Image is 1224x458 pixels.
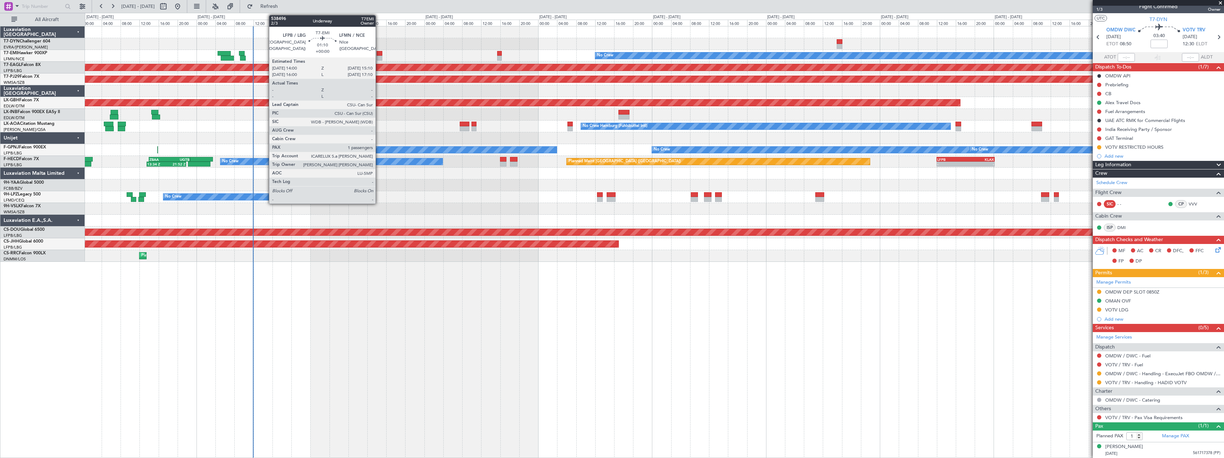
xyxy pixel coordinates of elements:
span: ELDT [1196,41,1207,48]
span: Cabin Crew [1095,212,1122,220]
a: LFPB/LBG [4,151,22,156]
div: 08:00 [121,20,139,26]
div: Add new [1105,153,1220,159]
a: [PERSON_NAME]/QSA [4,127,46,132]
div: 00:00 [310,20,329,26]
a: LX-INBFalcon 900EX EASy II [4,110,60,114]
div: No Crew [597,50,613,61]
a: T7-PJ29Falcon 7X [4,75,39,79]
span: Flight Crew [1095,189,1122,197]
div: 20:00 [1089,20,1108,26]
span: Dispatch [1095,343,1115,351]
a: EVRA/[PERSON_NAME] [4,45,48,50]
span: 03:40 [1153,32,1165,40]
div: 00:00 [83,20,102,26]
button: All Aircraft [8,14,77,25]
a: CS-JHHGlobal 6000 [4,239,43,244]
span: LX-INB [4,110,17,114]
a: LFMD/CEQ [4,198,24,203]
div: OMAN OVF [1105,298,1131,304]
div: 16:00 [956,20,975,26]
span: CS-RRC [4,251,19,255]
div: LFPB [937,157,966,162]
span: CS-DOU [4,228,20,232]
span: OMDW DWC [1106,27,1136,34]
a: Manage PAX [1162,433,1189,440]
span: 9H-YAA [4,180,20,185]
span: [DATE] [1105,451,1117,456]
div: 13:34 Z [147,162,166,166]
a: DNMM/LOS [4,256,26,262]
span: ATOT [1104,54,1116,61]
div: 04:00 [1013,20,1032,26]
span: FFC [1195,248,1204,255]
span: MF [1118,248,1125,255]
a: LX-AOACitation Mustang [4,122,55,126]
span: VOTV TRV [1183,27,1205,34]
div: [DATE] - [DATE] [767,14,795,20]
span: ALDT [1201,54,1213,61]
span: 12:30 [1183,41,1194,48]
div: 16:00 [728,20,747,26]
a: LFPB/LBG [4,233,22,238]
span: 9H-LPZ [4,192,18,197]
div: 08:00 [804,20,823,26]
div: Prebriefing [1105,82,1128,88]
div: 08:00 [576,20,595,26]
div: 04:00 [443,20,462,26]
div: 12:00 [481,20,500,26]
a: T7-EAGLFalcon 8X [4,63,41,67]
div: Flight Confirmed [1139,3,1178,10]
div: No Crew [274,144,291,155]
div: 20:00 [747,20,766,26]
span: (0/5) [1198,324,1209,331]
span: CS-JHH [4,239,19,244]
span: 1/3 [1096,6,1113,12]
div: OMDW DEP SLOT 0850Z [1105,289,1159,295]
span: T7-EMI [4,51,17,55]
a: CS-RRCFalcon 900LX [4,251,46,255]
div: [PERSON_NAME] [1105,443,1143,451]
a: VOTV / TRV - Pax Visa Requirements [1105,414,1183,421]
div: OMDW API [1105,73,1131,79]
a: LFPB/LBG [4,245,22,250]
div: Add new [1105,316,1220,322]
div: 20:00 [633,20,652,26]
div: [DATE] - [DATE] [881,14,908,20]
span: DFC, [1173,248,1184,255]
div: [DATE] - [DATE] [995,14,1022,20]
a: CS-DOUGlobal 6500 [4,228,45,232]
span: AC [1137,248,1143,255]
div: 04:00 [215,20,234,26]
label: Planned PAX [1096,433,1123,440]
a: VOTV / TRV - Fuel [1105,362,1143,368]
div: No Crew [654,144,670,155]
div: 20:00 [861,20,880,26]
div: [DATE] - [DATE] [86,14,114,20]
span: F-GPNJ [4,145,19,149]
span: Permits [1095,269,1112,277]
a: Manage Services [1096,334,1132,341]
div: 16:00 [842,20,861,26]
div: 08:00 [690,20,709,26]
span: Dispatch To-Dos [1095,63,1131,71]
a: Schedule Crew [1096,179,1127,187]
span: [DATE] - [DATE] [121,3,155,10]
a: LFPB/LBG [4,162,22,168]
div: [DATE] - [DATE] [539,14,567,20]
span: 9H-VSLK [4,204,21,208]
span: T7-PJ29 [4,75,20,79]
div: KLAX [966,157,994,162]
span: Refresh [254,4,284,9]
div: ZBAA [149,157,169,162]
a: OMDW / DWC - Fuel [1105,353,1151,359]
span: (1/7) [1198,63,1209,71]
div: ISP [1104,224,1116,231]
div: 00:00 [538,20,557,26]
div: 16:00 [500,20,519,26]
div: No Crew Hamburg (Fuhlsbuttel Intl) [583,121,647,132]
div: 12:00 [139,20,158,26]
div: 20:00 [178,20,197,26]
div: 20:00 [975,20,994,26]
div: - [966,162,994,166]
